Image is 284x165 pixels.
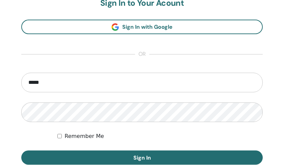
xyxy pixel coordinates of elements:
button: Sign In [21,150,263,165]
span: or [135,50,149,58]
a: Sign In with Google [21,20,263,34]
div: Keep me authenticated indefinitely or until I manually logout [57,132,263,140]
label: Remember Me [64,132,104,140]
span: Sign In [133,154,151,161]
span: Sign In with Google [122,23,173,30]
